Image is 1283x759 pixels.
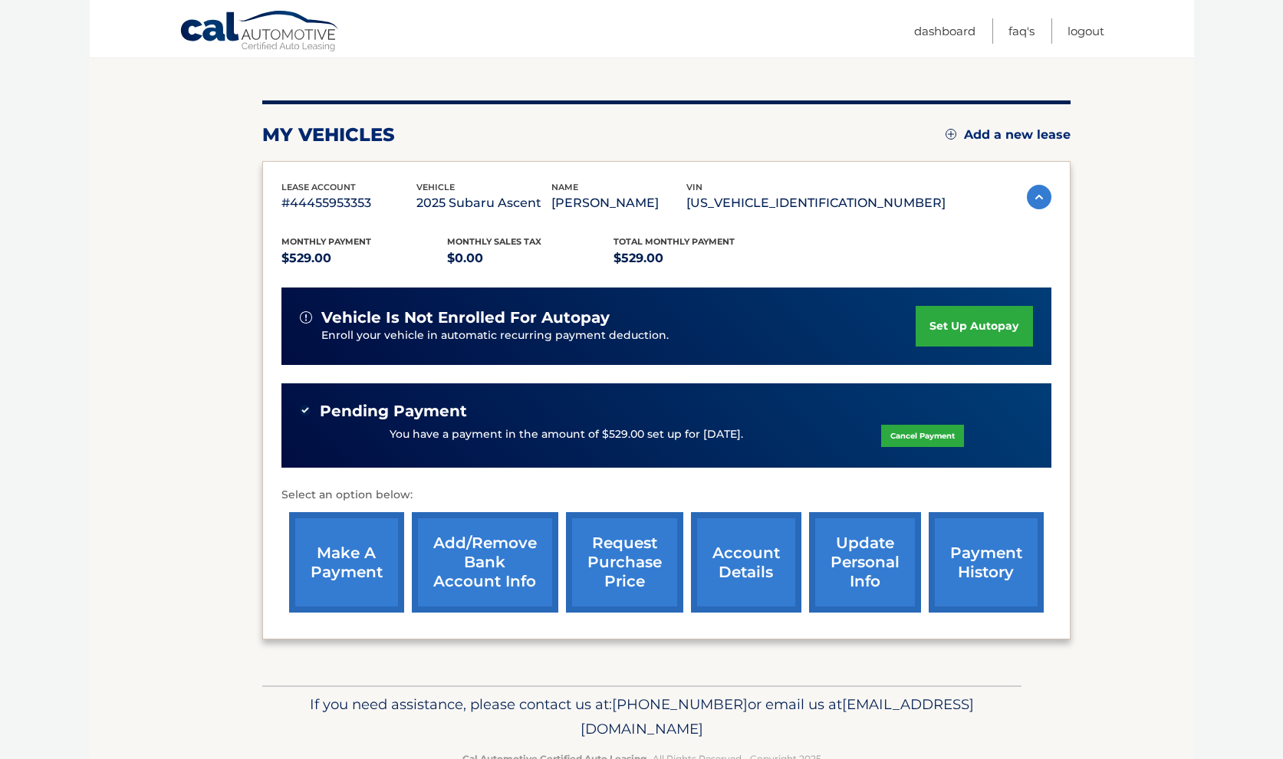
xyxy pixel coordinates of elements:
span: [EMAIL_ADDRESS][DOMAIN_NAME] [581,695,974,738]
span: Pending Payment [320,402,467,421]
span: vehicle [416,182,455,192]
span: Total Monthly Payment [614,236,735,247]
a: Cal Automotive [179,10,340,54]
span: Monthly Payment [281,236,371,247]
p: $529.00 [614,248,780,269]
img: alert-white.svg [300,311,312,324]
a: make a payment [289,512,404,613]
a: update personal info [809,512,921,613]
a: payment history [929,512,1044,613]
a: account details [691,512,801,613]
img: check-green.svg [300,405,311,416]
span: lease account [281,182,356,192]
p: Select an option below: [281,486,1051,504]
a: request purchase price [566,512,683,613]
a: Cancel Payment [881,425,964,447]
a: set up autopay [916,306,1032,347]
p: 2025 Subaru Ascent [416,192,551,214]
img: accordion-active.svg [1027,185,1051,209]
p: [PERSON_NAME] [551,192,686,214]
p: #44455953353 [281,192,416,214]
a: Add a new lease [946,127,1071,143]
span: vin [686,182,702,192]
a: FAQ's [1008,18,1035,44]
p: [US_VEHICLE_IDENTIFICATION_NUMBER] [686,192,946,214]
p: If you need assistance, please contact us at: or email us at [272,692,1012,741]
a: Dashboard [914,18,975,44]
p: Enroll your vehicle in automatic recurring payment deduction. [321,327,916,344]
p: $0.00 [447,248,614,269]
span: vehicle is not enrolled for autopay [321,308,610,327]
span: Monthly sales Tax [447,236,541,247]
a: Add/Remove bank account info [412,512,558,613]
a: Logout [1068,18,1104,44]
p: $529.00 [281,248,448,269]
span: name [551,182,578,192]
span: [PHONE_NUMBER] [612,695,748,713]
p: You have a payment in the amount of $529.00 set up for [DATE]. [390,426,743,443]
h2: my vehicles [262,123,395,146]
img: add.svg [946,129,956,140]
